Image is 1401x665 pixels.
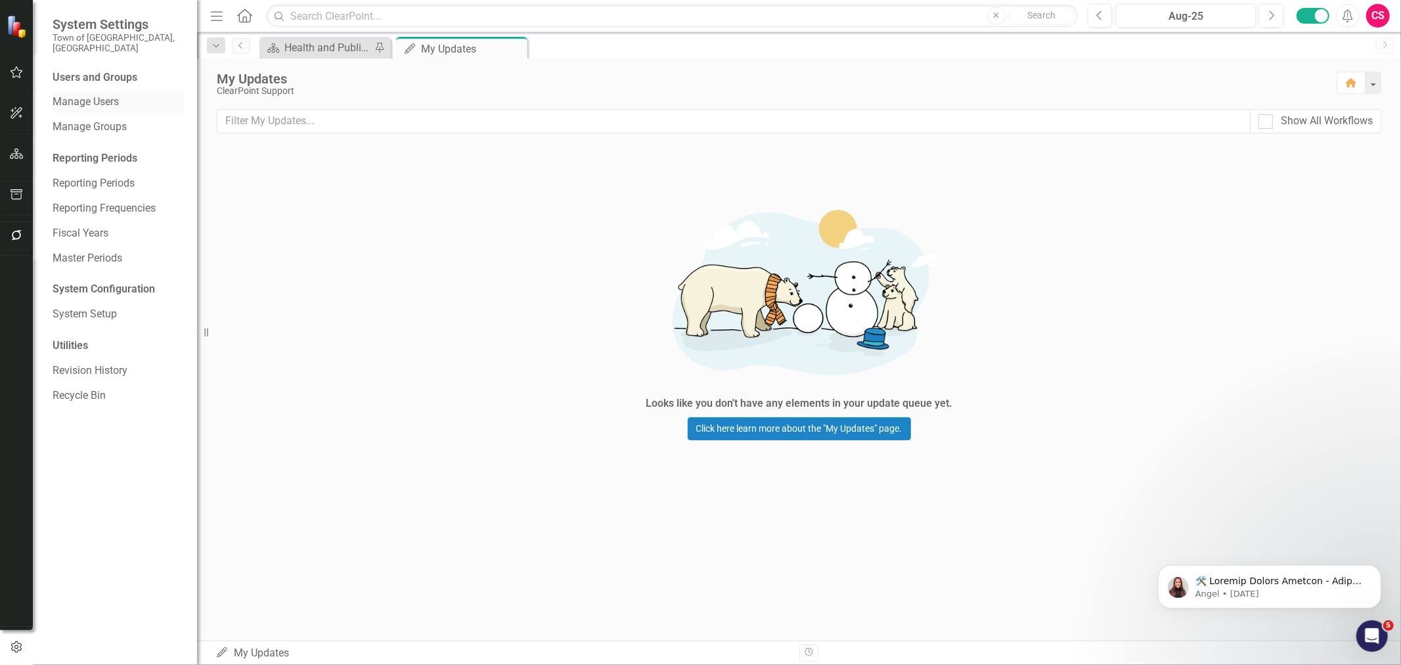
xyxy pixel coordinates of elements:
div: System Configuration [53,282,184,297]
span: System Settings [53,16,184,32]
iframe: Intercom notifications message [1138,538,1401,630]
div: Aug-25 [1121,9,1251,24]
input: Filter My Updates... [217,109,1251,133]
button: Aug-25 [1116,4,1256,28]
a: Manage Users [53,95,184,110]
div: My Updates [421,41,524,57]
button: CS [1366,4,1390,28]
a: System Setup [53,307,184,322]
div: Utilities [53,338,184,354]
div: Health and Public Safety [284,39,371,56]
a: Fiscal Years [53,226,184,241]
a: Click here learn more about the "My Updates" page. [688,417,911,440]
a: Revision History [53,363,184,378]
div: ClearPoint Support [217,86,1323,96]
a: Reporting Frequencies [53,201,184,216]
small: Town of [GEOGRAPHIC_DATA], [GEOGRAPHIC_DATA] [53,32,184,54]
img: Getting started [602,189,996,393]
div: My Updates [217,72,1323,86]
button: Search [1009,7,1075,25]
img: ClearPoint Strategy [7,15,30,38]
div: Looks like you don't have any elements in your update queue yet. [646,396,952,411]
span: Search [1027,10,1056,20]
div: Reporting Periods [53,151,184,166]
div: My Updates [215,646,789,661]
a: Health and Public Safety [263,39,371,56]
a: Reporting Periods [53,176,184,191]
a: Manage Groups [53,120,184,135]
a: Recycle Bin [53,388,184,403]
iframe: Intercom live chat [1356,620,1388,652]
a: Master Periods [53,251,184,266]
span: 5 [1383,620,1394,631]
div: Users and Groups [53,70,184,85]
input: Search ClearPoint... [266,5,1078,28]
div: Show All Workflows [1281,114,1373,129]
